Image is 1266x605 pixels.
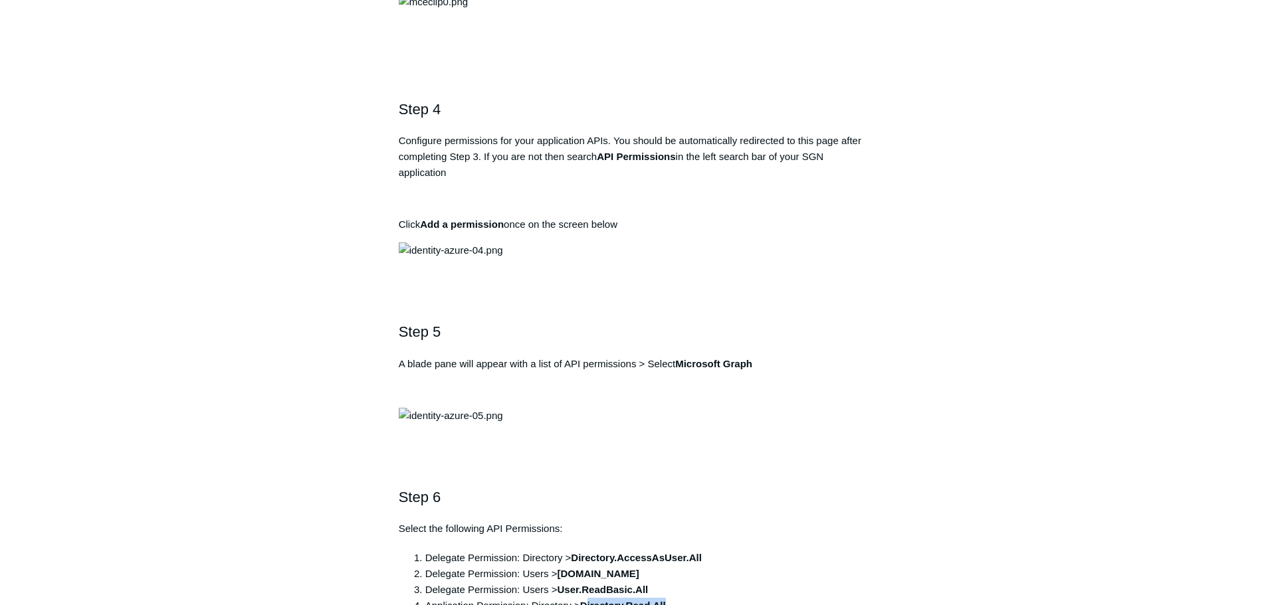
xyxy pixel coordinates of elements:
li: Delegate Permission: Directory > [425,550,868,566]
p: A blade pane will appear with a list of API permissions > Select [399,356,868,372]
strong: Add a permission [420,218,504,230]
h2: Step 5 [399,320,868,343]
p: Configure permissions for your application APIs. You should be automatically redirected to this p... [399,133,868,181]
h2: Step 6 [399,485,868,509]
strong: API Permissions [597,151,675,162]
strong: Directory.AccessAsUser.All [571,552,702,563]
li: Delegate Permission: Users > [425,566,868,582]
h2: Step 4 [399,98,868,121]
strong: User.ReadBasic.All [558,584,649,595]
strong: Microsoft Graph [675,358,752,369]
p: Click once on the screen below [399,216,868,232]
strong: [DOMAIN_NAME] [558,568,639,579]
li: Delegate Permission: Users > [425,582,868,598]
img: identity-azure-04.png [399,242,503,258]
img: identity-azure-05.png [399,408,503,424]
p: Select the following API Permissions: [399,521,868,537]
